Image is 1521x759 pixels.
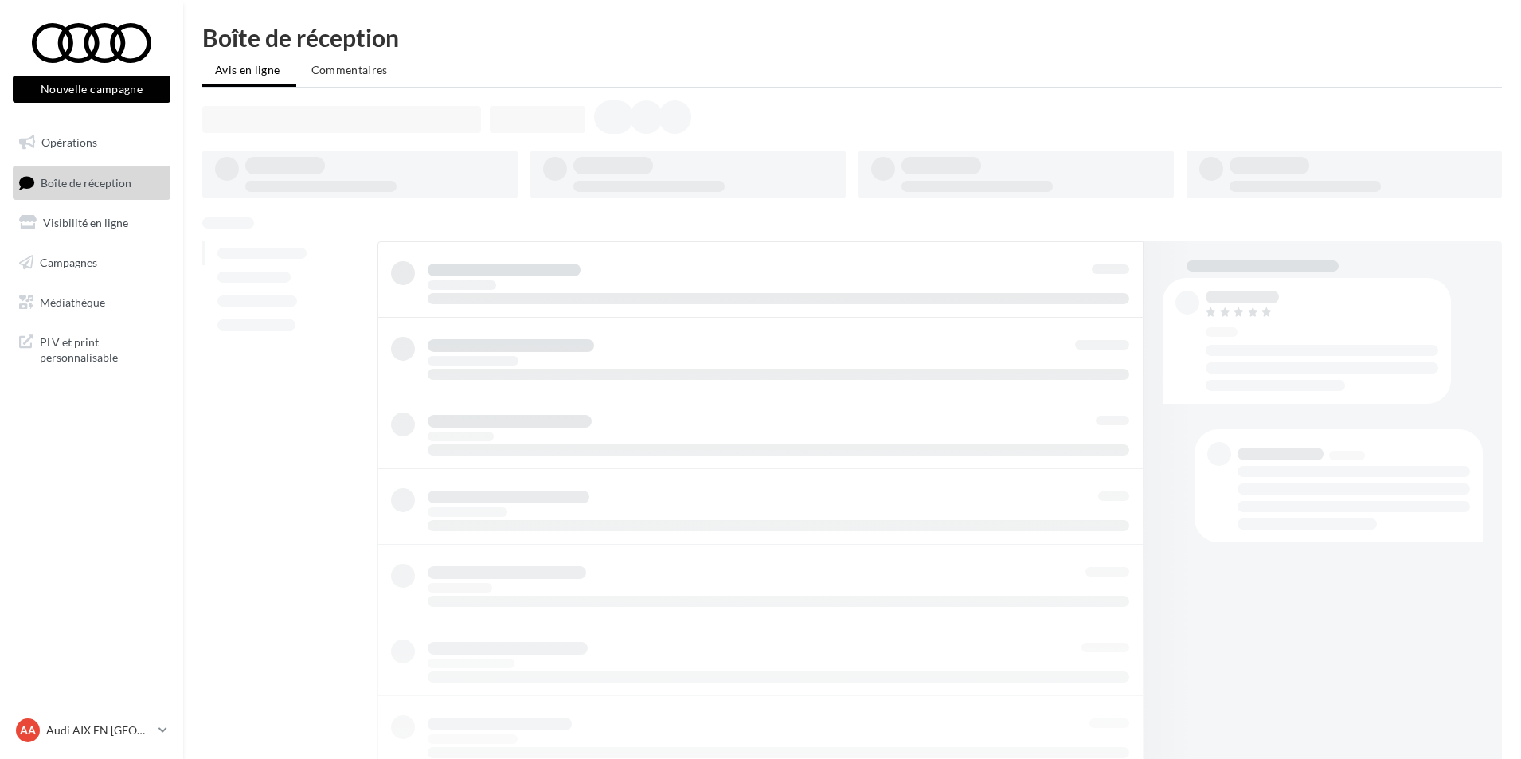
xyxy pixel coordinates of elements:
[13,76,170,103] button: Nouvelle campagne
[20,722,36,738] span: AA
[41,175,131,189] span: Boîte de réception
[13,715,170,745] a: AA Audi AIX EN [GEOGRAPHIC_DATA]
[10,246,174,280] a: Campagnes
[40,295,105,308] span: Médiathèque
[10,206,174,240] a: Visibilité en ligne
[41,135,97,149] span: Opérations
[10,286,174,319] a: Médiathèque
[202,25,1502,49] div: Boîte de réception
[10,325,174,372] a: PLV et print personnalisable
[10,126,174,159] a: Opérations
[43,216,128,229] span: Visibilité en ligne
[311,63,388,76] span: Commentaires
[46,722,152,738] p: Audi AIX EN [GEOGRAPHIC_DATA]
[40,256,97,269] span: Campagnes
[10,166,174,200] a: Boîte de réception
[40,331,164,366] span: PLV et print personnalisable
